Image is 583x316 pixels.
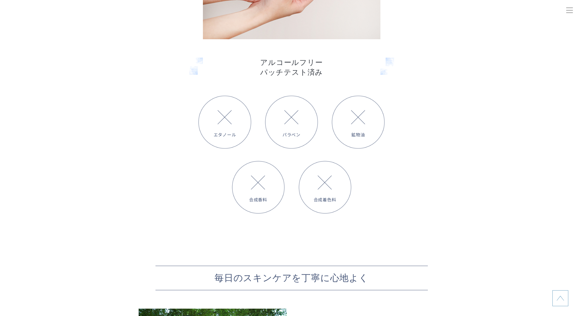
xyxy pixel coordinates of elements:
span: パラべン [261,131,323,138]
img: topに戻る [557,295,564,302]
p: 毎日のスキンケアを丁寧に心地よく [155,272,428,284]
span: 合成香料 [227,196,289,203]
span: 合成着色料 [294,196,356,203]
p: アルコールフリー パッチテスト済み [189,58,394,77]
span: エタノール [194,131,256,138]
span: 鉱物油 [327,131,389,138]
